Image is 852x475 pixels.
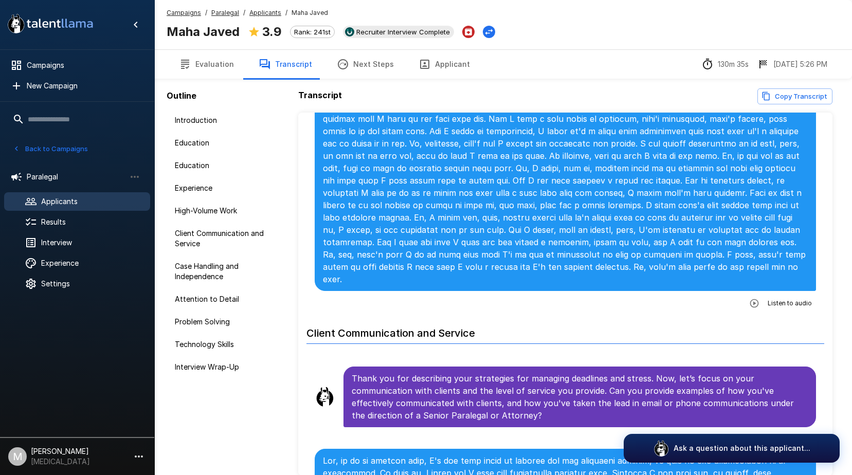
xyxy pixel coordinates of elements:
div: Interview Wrap-Up [167,358,286,376]
span: Case Handling and Independence [175,261,278,282]
h6: Client Communication and Service [306,317,824,344]
div: Introduction [167,111,286,130]
p: Ask a question about this applicant... [674,443,810,453]
button: Ask a question about this applicant... [624,434,840,463]
span: Problem Solving [175,317,278,327]
p: [DATE] 5:26 PM [773,59,827,69]
p: Lo, ipsumdolor si ametco, A'el seddoe te inci-utlab etdoloremagn, aliquae admi ven qu nostrud exe... [323,39,808,285]
button: Transcript [246,50,324,79]
span: Interview Wrap-Up [175,362,278,372]
button: Archive Applicant [462,26,475,38]
span: Client Communication and Service [175,228,278,249]
span: / [243,8,245,18]
div: Education [167,156,286,175]
p: Thank you for describing your strategies for managing deadlines and stress. Now, let’s focus on y... [352,372,808,422]
span: High-Volume Work [175,206,278,216]
div: Client Communication and Service [167,224,286,253]
b: Maha Javed [167,24,240,39]
button: Evaluation [167,50,246,79]
b: Outline [167,90,196,101]
u: Paralegal [211,9,239,16]
span: / [205,8,207,18]
b: Transcript [298,90,342,100]
div: Problem Solving [167,313,286,331]
div: Case Handling and Independence [167,257,286,286]
img: ukg_logo.jpeg [345,27,354,36]
img: logo_glasses@2x.png [653,440,669,456]
button: Applicant [406,50,482,79]
span: / [285,8,287,18]
b: 3.9 [262,24,282,39]
img: llama_clean.png [315,387,335,407]
button: Change Stage [483,26,495,38]
span: Listen to audio [768,298,812,308]
div: Technology Skills [167,335,286,354]
div: Attention to Detail [167,290,286,308]
div: The time between starting and completing the interview [701,58,749,70]
u: Campaigns [167,9,201,16]
span: Experience [175,183,278,193]
u: Applicants [249,9,281,16]
div: High-Volume Work [167,202,286,220]
span: Technology Skills [175,339,278,350]
div: Education [167,134,286,152]
button: Next Steps [324,50,406,79]
span: Recruiter Interview Complete [352,28,454,36]
button: Copy transcript [757,88,832,104]
p: 130m 35s [718,59,749,69]
span: Rank: 241st [291,28,334,36]
div: The date and time when the interview was completed [757,58,827,70]
div: View profile in UKG [343,26,454,38]
span: Maha Javed [292,8,328,18]
span: Education [175,138,278,148]
span: Education [175,160,278,171]
span: Attention to Detail [175,294,278,304]
div: Experience [167,179,286,197]
span: Introduction [175,115,278,125]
